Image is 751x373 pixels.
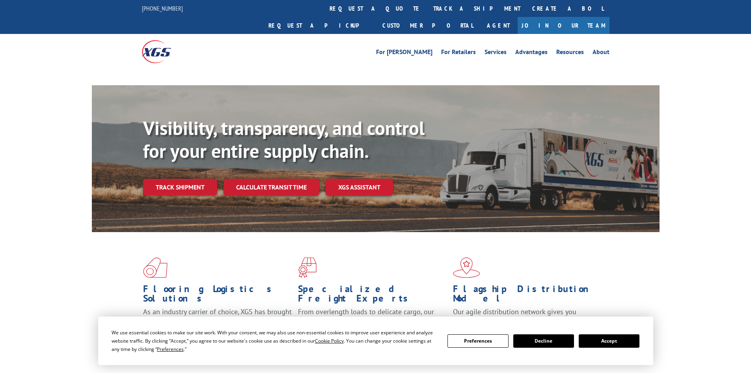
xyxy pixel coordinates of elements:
a: Advantages [515,49,548,58]
button: Accept [579,334,639,348]
a: Agent [479,17,518,34]
span: Preferences [157,346,184,352]
div: Cookie Consent Prompt [98,317,653,365]
a: Calculate transit time [224,179,319,196]
a: Join Our Team [518,17,609,34]
a: About [593,49,609,58]
button: Preferences [447,334,508,348]
h1: Specialized Freight Experts [298,284,447,307]
p: From overlength loads to delicate cargo, our experienced staff knows the best way to move your fr... [298,307,447,342]
span: Our agile distribution network gives you nationwide inventory management on demand. [453,307,598,326]
a: Request a pickup [263,17,376,34]
a: For Retailers [441,49,476,58]
a: Customer Portal [376,17,479,34]
button: Decline [513,334,574,348]
a: For [PERSON_NAME] [376,49,432,58]
a: XGS ASSISTANT [326,179,393,196]
img: xgs-icon-focused-on-flooring-red [298,257,317,278]
a: Resources [556,49,584,58]
img: xgs-icon-flagship-distribution-model-red [453,257,480,278]
img: xgs-icon-total-supply-chain-intelligence-red [143,257,168,278]
div: We use essential cookies to make our site work. With your consent, we may also use non-essential ... [112,328,438,353]
span: Cookie Policy [315,337,344,344]
a: Track shipment [143,179,217,195]
span: As an industry carrier of choice, XGS has brought innovation and dedication to flooring logistics... [143,307,292,335]
b: Visibility, transparency, and control for your entire supply chain. [143,116,425,163]
h1: Flagship Distribution Model [453,284,602,307]
h1: Flooring Logistics Solutions [143,284,292,307]
a: [PHONE_NUMBER] [142,4,183,12]
a: Services [485,49,507,58]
